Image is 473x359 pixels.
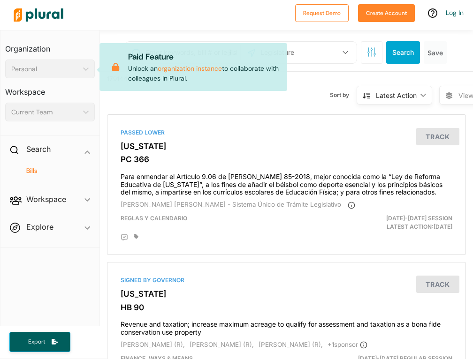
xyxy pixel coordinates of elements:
[416,128,459,145] button: Track
[121,303,452,312] h3: HB 90
[386,215,452,222] span: [DATE]-[DATE] Session
[328,341,367,348] span: + 1 sponsor
[121,128,452,137] div: Passed Lower
[15,166,90,175] a: Bills
[121,289,452,299] h3: [US_STATE]
[376,90,417,100] div: Latest Action
[158,64,222,73] a: organization instance
[259,44,336,61] input: Legislature
[5,78,95,99] h3: Workspace
[259,341,323,348] span: [PERSON_NAME] (R),
[128,51,280,83] p: Unlock an to collaborate with colleagues in Plural.
[386,41,420,64] button: Search
[416,276,459,293] button: Track
[367,47,376,55] span: Search Filters
[121,316,452,337] h4: Revenue and taxation; increase maximum acreage to qualify for assessment and taxation as a bona f...
[358,4,415,22] button: Create Account
[5,35,95,56] h3: Organization
[121,142,452,151] h3: [US_STATE]
[11,107,79,117] div: Current Team
[424,41,447,64] button: Save
[295,7,349,17] a: Request Demo
[9,332,70,352] button: Export
[446,8,464,17] a: Log In
[358,7,415,17] a: Create Account
[121,341,185,348] span: [PERSON_NAME] (R),
[11,64,79,74] div: Personal
[121,276,452,284] div: Signed by Governor
[121,234,128,241] div: Add Position Statement
[121,215,187,222] span: Reglas y Calendario
[121,168,452,196] h4: Para enmendar el Artículo 9.06 de [PERSON_NAME] 85-2018, mejor conocida como la “Ley de Reforma E...
[121,155,452,164] h3: PC 366
[295,4,349,22] button: Request Demo
[190,341,254,348] span: [PERSON_NAME] (R),
[344,214,459,231] div: Latest Action: [DATE]
[121,201,341,208] span: [PERSON_NAME] [PERSON_NAME] - Sistema Único de Trámite Legislativo
[330,91,357,99] span: Sort by
[22,338,52,346] span: Export
[128,51,280,63] p: Paid Feature
[134,234,138,239] div: Add tags
[26,144,51,154] h2: Search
